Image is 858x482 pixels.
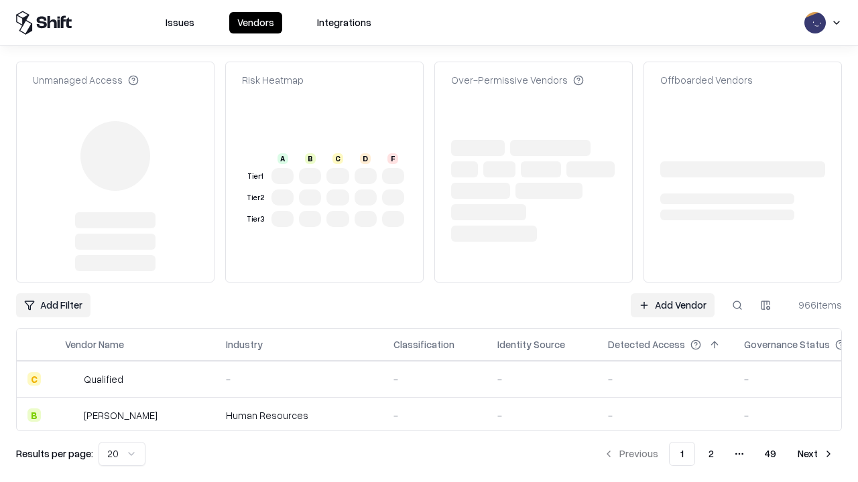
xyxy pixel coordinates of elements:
[309,12,379,33] button: Integrations
[84,408,158,422] div: [PERSON_NAME]
[16,447,93,461] p: Results per page:
[245,192,266,204] div: Tier 2
[497,408,587,422] div: -
[84,372,123,386] div: Qualified
[158,12,202,33] button: Issues
[608,372,723,386] div: -
[631,293,715,317] a: Add Vendor
[27,372,41,386] div: C
[33,73,139,87] div: Unmanaged Access
[226,337,263,351] div: Industry
[698,442,725,466] button: 2
[16,293,90,317] button: Add Filter
[608,337,685,351] div: Detected Access
[305,153,316,164] div: B
[790,442,842,466] button: Next
[65,337,124,351] div: Vendor Name
[27,408,41,422] div: B
[65,372,78,386] img: Qualified
[242,73,304,87] div: Risk Heatmap
[393,408,476,422] div: -
[744,337,830,351] div: Governance Status
[497,372,587,386] div: -
[497,337,565,351] div: Identity Source
[387,153,398,164] div: F
[226,408,372,422] div: Human Resources
[245,171,266,182] div: Tier 1
[595,442,842,466] nav: pagination
[229,12,282,33] button: Vendors
[788,298,842,312] div: 966 items
[278,153,288,164] div: A
[226,372,372,386] div: -
[393,372,476,386] div: -
[360,153,371,164] div: D
[245,214,266,225] div: Tier 3
[451,73,584,87] div: Over-Permissive Vendors
[608,408,723,422] div: -
[754,442,787,466] button: 49
[332,153,343,164] div: C
[660,73,753,87] div: Offboarded Vendors
[393,337,454,351] div: Classification
[669,442,695,466] button: 1
[65,408,78,422] img: Deel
